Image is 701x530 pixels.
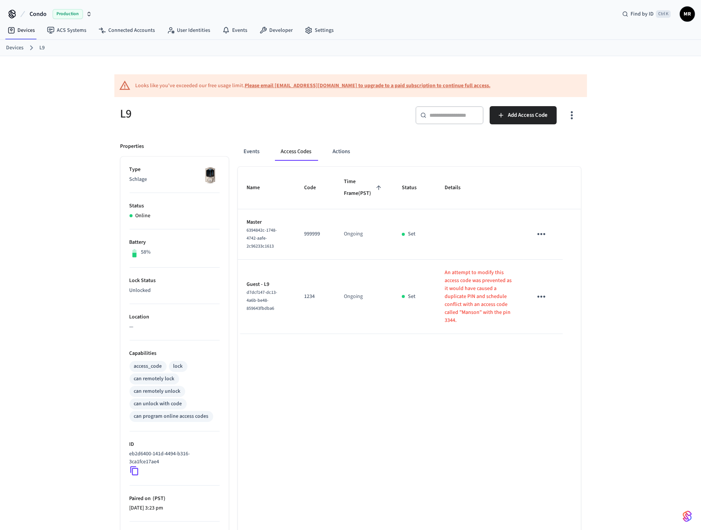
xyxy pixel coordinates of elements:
[245,82,490,89] a: Please email [EMAIL_ADDRESS][DOMAIN_NAME] to upgrade to a paid subscription to continue full access.
[656,10,671,18] span: Ctrl K
[134,375,175,383] div: can remotely lock
[304,293,326,301] p: 1234
[253,24,299,37] a: Developer
[275,143,318,161] button: Access Codes
[445,269,514,325] p: An attempt to modify this access code was prevented as it would have caused a duplicate PIN and s...
[130,166,220,174] p: Type
[508,110,548,120] span: Add Access Code
[616,7,677,21] div: Find by IDCtrl K
[130,350,220,358] p: Capabilities
[408,230,415,238] p: Set
[120,106,346,122] h5: L9
[141,248,151,256] p: 58%
[130,238,220,246] p: Battery
[344,176,384,200] span: Time Frame(PST)
[680,6,695,22] button: MR
[135,82,490,90] div: Looks like you've exceeded our free usage limit.
[134,412,209,420] div: can program online access codes
[402,182,426,194] span: Status
[216,24,253,37] a: Events
[6,44,23,52] a: Devices
[120,143,144,151] p: Properties
[130,504,220,512] p: [DATE] 3:23 pm
[173,362,183,370] div: lock
[134,387,181,395] div: can remotely unlock
[631,10,654,18] span: Find by ID
[247,182,270,194] span: Name
[201,166,220,185] img: Schlage Sense Smart Deadbolt with Camelot Trim, Front
[445,182,470,194] span: Details
[130,441,220,448] p: ID
[2,24,41,37] a: Devices
[335,260,393,334] td: Ongoing
[41,24,92,37] a: ACS Systems
[161,24,216,37] a: User Identities
[238,167,581,334] table: sticky table
[335,209,393,260] td: Ongoing
[130,495,220,503] p: Paired on
[238,143,266,161] button: Events
[238,143,581,161] div: ant example
[683,510,692,522] img: SeamLogoGradient.69752ec5.svg
[39,44,45,52] a: L9
[247,281,286,289] p: Guest - L9
[130,287,220,295] p: Unlocked
[247,227,277,249] span: 6394842c-1748-4742-aafe-2c96233c1613
[327,143,356,161] button: Actions
[53,9,83,19] span: Production
[247,218,286,226] p: Master
[130,450,217,466] p: eb2d6400-141d-4494-b316-3ca1fce17ae4
[130,202,220,210] p: Status
[134,400,182,408] div: can unlock with code
[299,24,340,37] a: Settings
[30,9,47,19] span: Condo
[490,106,557,124] button: Add Access Code
[408,293,415,301] p: Set
[681,7,694,21] span: MR
[304,230,326,238] p: 999999
[130,323,220,331] p: —
[134,362,162,370] div: access_code
[130,277,220,285] p: Lock Status
[130,313,220,321] p: Location
[130,176,220,183] p: Schlage
[304,182,326,194] span: Code
[136,212,151,220] p: Online
[92,24,161,37] a: Connected Accounts
[247,289,278,312] span: d7dcf147-dc13-4a6b-be48-859643fbdba6
[151,495,165,502] span: ( PST )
